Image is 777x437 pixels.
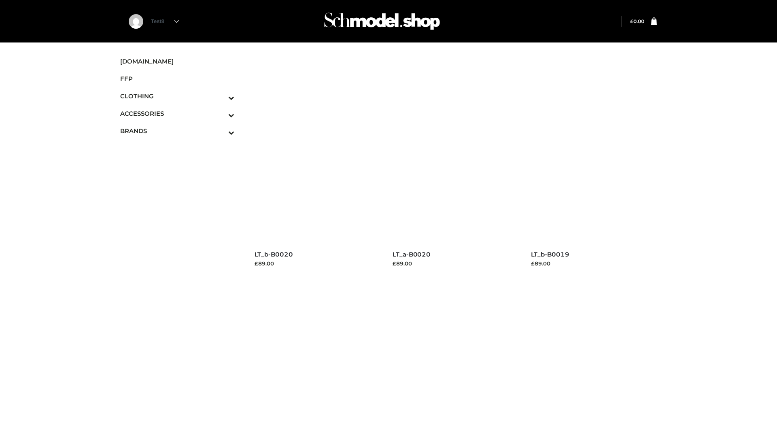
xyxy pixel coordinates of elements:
[321,5,443,37] img: Schmodel Admin 964
[393,269,422,275] a: Read more
[206,87,234,105] button: Toggle Submenu
[393,259,519,267] div: £89.00
[120,53,234,70] a: [DOMAIN_NAME]
[531,259,657,267] div: £89.00
[255,250,293,258] a: LT_b-B0020
[120,105,234,122] a: ACCESSORIESToggle Submenu
[120,87,234,105] a: CLOTHINGToggle Submenu
[120,109,234,118] span: ACCESSORIES
[120,70,234,87] a: FFP
[206,122,234,140] button: Toggle Submenu
[206,105,234,122] button: Toggle Submenu
[120,122,234,140] a: BRANDSToggle Submenu
[531,269,561,275] a: Read more
[120,91,234,101] span: CLOTHING
[630,18,644,24] bdi: 0.00
[120,74,234,83] span: FFP
[120,57,234,66] span: [DOMAIN_NAME]
[120,126,234,136] span: BRANDS
[531,250,569,258] a: LT_b-B0019
[630,18,644,24] a: £0.00
[151,18,179,24] a: Test8
[393,250,431,258] a: LT_a-B0020
[630,18,633,24] span: £
[255,269,284,275] a: Read more
[255,259,381,267] div: £89.00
